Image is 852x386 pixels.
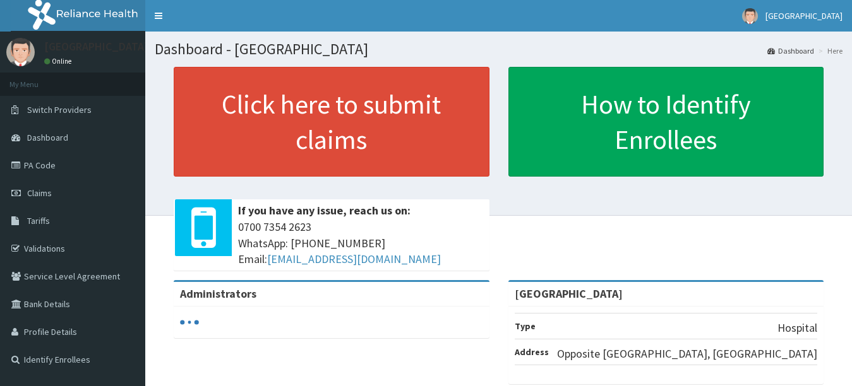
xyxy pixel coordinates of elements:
[44,41,148,52] p: [GEOGRAPHIC_DATA]
[515,320,536,332] b: Type
[267,252,441,266] a: [EMAIL_ADDRESS][DOMAIN_NAME]
[515,346,549,358] b: Address
[557,346,817,362] p: Opposite [GEOGRAPHIC_DATA], [GEOGRAPHIC_DATA]
[515,286,623,301] strong: [GEOGRAPHIC_DATA]
[765,10,843,21] span: [GEOGRAPHIC_DATA]
[155,41,843,57] h1: Dashboard - [GEOGRAPHIC_DATA]
[815,45,843,56] li: Here
[27,132,68,143] span: Dashboard
[27,187,52,199] span: Claims
[180,313,199,332] svg: audio-loading
[238,219,483,267] span: 0700 7354 2623 WhatsApp: [PHONE_NUMBER] Email:
[27,215,50,226] span: Tariffs
[27,104,92,115] span: Switch Providers
[44,57,75,66] a: Online
[180,286,256,301] b: Administrators
[742,8,758,24] img: User Image
[238,203,411,218] b: If you have any issue, reach us on:
[777,320,817,336] p: Hospital
[767,45,814,56] a: Dashboard
[174,67,489,177] a: Click here to submit claims
[508,67,824,177] a: How to Identify Enrollees
[6,38,35,66] img: User Image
